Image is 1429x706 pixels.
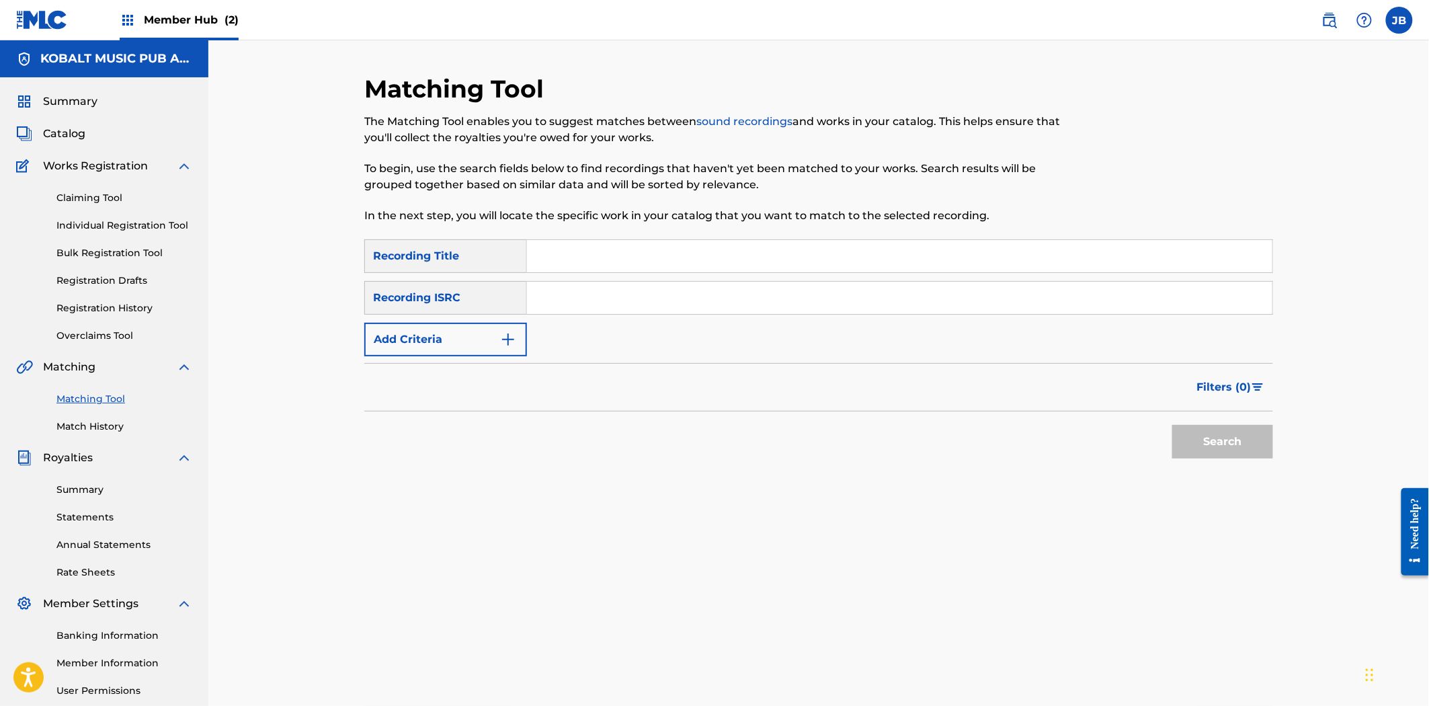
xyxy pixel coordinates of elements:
h5: KOBALT MUSIC PUB AMERICA INC [40,51,192,67]
img: Works Registration [16,158,34,174]
img: expand [176,450,192,466]
img: expand [176,596,192,612]
a: Member Information [56,656,192,670]
img: help [1356,12,1373,28]
p: In the next step, you will locate the specific work in your catalog that you want to match to the... [364,208,1064,224]
p: To begin, use the search fields below to find recordings that haven't yet been matched to your wo... [364,161,1064,193]
a: Statements [56,510,192,524]
a: User Permissions [56,684,192,698]
a: Individual Registration Tool [56,219,192,233]
a: Summary [56,483,192,497]
form: Search Form [364,239,1273,465]
button: Filters (0) [1189,370,1273,404]
img: filter [1252,383,1264,391]
div: User Menu [1386,7,1413,34]
a: Claiming Tool [56,191,192,205]
img: expand [176,158,192,174]
img: Royalties [16,450,32,466]
img: expand [176,359,192,375]
span: Catalog [43,126,85,142]
a: Annual Statements [56,538,192,552]
a: Matching Tool [56,392,192,406]
span: Filters ( 0 ) [1197,379,1252,395]
a: sound recordings [696,115,792,128]
span: Works Registration [43,158,148,174]
img: Matching [16,359,33,375]
a: Registration History [56,301,192,315]
img: MLC Logo [16,10,68,30]
a: Banking Information [56,629,192,643]
span: Royalties [43,450,93,466]
img: search [1321,12,1338,28]
iframe: Chat Widget [1362,641,1429,706]
a: Overclaims Tool [56,329,192,343]
span: (2) [224,13,239,26]
button: Add Criteria [364,323,527,356]
img: 9d2ae6d4665cec9f34b9.svg [500,331,516,348]
a: Bulk Registration Tool [56,246,192,260]
span: Member Settings [43,596,138,612]
a: Public Search [1316,7,1343,34]
span: Summary [43,93,97,110]
a: CatalogCatalog [16,126,85,142]
img: Accounts [16,51,32,67]
a: Match History [56,420,192,434]
img: Catalog [16,126,32,142]
iframe: Resource Center [1391,478,1429,586]
a: SummarySummary [16,93,97,110]
div: Drag [1366,655,1374,695]
a: Registration Drafts [56,274,192,288]
p: The Matching Tool enables you to suggest matches between and works in your catalog. This helps en... [364,114,1064,146]
img: Summary [16,93,32,110]
span: Member Hub [144,12,239,28]
span: Matching [43,359,95,375]
img: Top Rightsholders [120,12,136,28]
h2: Matching Tool [364,74,550,104]
div: Help [1351,7,1378,34]
a: Rate Sheets [56,565,192,580]
img: Member Settings [16,596,32,612]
